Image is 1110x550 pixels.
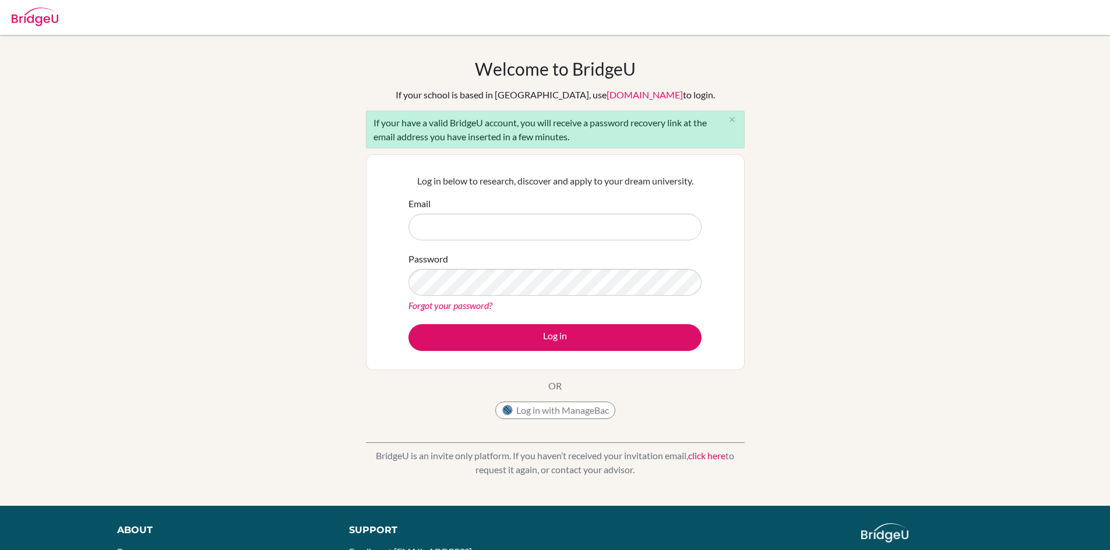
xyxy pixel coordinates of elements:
[366,111,745,148] div: If your have a valid BridgeU account, you will receive a password recovery link at the email addr...
[117,523,323,537] div: About
[495,402,615,419] button: Log in with ManageBac
[861,523,908,542] img: logo_white@2x-f4f0deed5e89b7ecb1c2cc34c3e3d731f90f0f143d5ea2071677605dd97b5244.png
[408,324,702,351] button: Log in
[688,450,725,461] a: click here
[408,300,492,311] a: Forgot your password?
[12,8,58,26] img: Bridge-U
[366,449,745,477] p: BridgeU is an invite only platform. If you haven’t received your invitation email, to request it ...
[548,379,562,393] p: OR
[728,115,737,124] i: close
[349,523,541,537] div: Support
[607,89,683,100] a: [DOMAIN_NAME]
[396,88,715,102] div: If your school is based in [GEOGRAPHIC_DATA], use to login.
[475,58,636,79] h1: Welcome to BridgeU
[408,174,702,188] p: Log in below to research, discover and apply to your dream university.
[721,111,744,129] button: Close
[408,197,431,211] label: Email
[408,252,448,266] label: Password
